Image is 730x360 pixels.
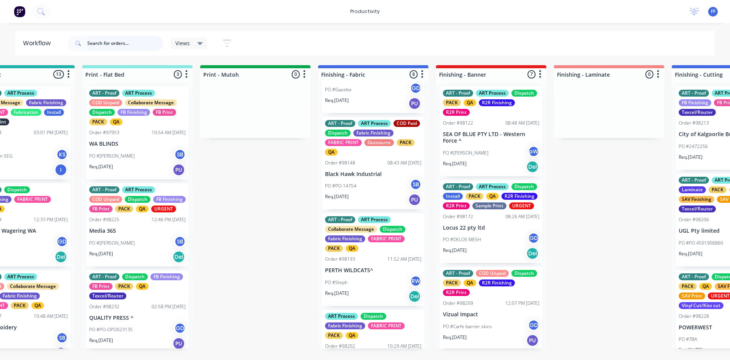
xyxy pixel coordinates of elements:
div: PACK [679,283,697,290]
div: Order #98122 [443,120,473,127]
span: FF [711,8,715,15]
p: GO GRAPHICS [325,74,421,81]
div: Dispatch [380,226,405,233]
div: productivity [346,6,384,17]
div: ART - ProofART ProcessCollaborate MessageDispatchFabric FinishingFABRIC PRINTPACKQAOrder #9819311... [322,213,425,306]
div: ART - Proof [325,216,355,223]
p: Req. [DATE] [325,193,349,200]
div: PU [55,347,67,359]
div: Del [526,161,539,173]
div: Order #98172 [443,213,473,220]
div: QA [110,118,122,125]
div: Order #98209 [443,300,473,307]
div: FB Finishing [679,99,711,106]
div: ART - Proof [443,90,473,97]
div: URGENT [509,202,534,209]
p: WA BLINDS [89,141,186,147]
div: PACK [325,332,343,339]
p: Req. [DATE] [443,160,467,167]
div: FB Print [153,109,176,116]
div: COD Paid [394,120,420,127]
p: PO #[PERSON_NAME] [89,153,135,159]
div: 10:29 AM [DATE] [387,343,421,350]
div: Collaborate Message [7,283,59,290]
div: 12:46 PM [DATE] [152,216,186,223]
div: Dispatch [325,130,351,136]
div: QA [464,279,476,286]
div: Order #98225 [89,216,119,223]
div: COD Unpaid [89,196,122,203]
div: ART Process [4,273,37,280]
div: Order #98213 [679,120,709,127]
p: Req. [DATE] [89,163,113,170]
div: GD [528,232,539,244]
div: 08:43 AM [DATE] [387,159,421,166]
p: Req. [DATE] [679,154,702,161]
div: ART Process [358,120,391,127]
input: Search for orders... [87,36,163,51]
p: Req. [DATE] [89,250,113,257]
p: PO #Steph [325,279,348,286]
p: PERTH WILDCATS^ [325,267,421,274]
div: QA [699,283,712,290]
div: ART Process [122,90,155,97]
div: Order #98206 [679,216,709,223]
div: QA [464,99,476,106]
div: 12:07 PM [DATE] [505,300,539,307]
div: 02:58 PM [DATE] [152,303,186,310]
div: Del [55,251,67,263]
p: PO #PO 4501906860 [679,240,723,247]
div: Fabric Finishing [325,322,365,329]
div: Dispatch [125,196,150,203]
div: R2R Finishing [479,279,515,286]
div: Order #98232 [89,303,119,310]
div: URGENT [151,205,176,212]
div: R2R Print [443,109,470,116]
p: Req. [DATE] [89,337,113,344]
div: ART - Proof [679,273,709,280]
p: PO #TBA [679,336,697,343]
div: ART - Proof [89,90,119,97]
div: ART Process [4,90,37,97]
div: QA [346,245,358,252]
p: Media 365 [89,228,186,234]
div: FABRIC PRINT [14,196,51,203]
div: QA [136,283,149,290]
div: Dispatch [122,273,148,280]
div: Fabric Finishing [26,99,66,106]
div: R2R Finishing [501,193,537,200]
div: Dispatch [89,109,115,116]
div: PU [173,337,185,350]
p: PO #Gazebo [325,86,351,93]
div: GD [56,236,68,247]
div: Fabric Finishing [325,235,365,242]
div: ART - Proof [89,273,119,280]
div: ART - ProofDispatchFB FinishingFB PrintPACKQATexcel/RouterOrder #9823202:58 PM [DATE]QUALITY PRES... [86,270,189,353]
div: ART - ProofART ProcessCOD PaidDispatchFabric FinishingFABRIC PRINTOutsourcePACKQAOrder #9814808:4... [322,117,425,210]
div: Dispatch [511,90,537,97]
div: QA [325,149,338,156]
div: ART - ProofART ProcessCOD UnpaidDispatchFB FinishingFB PrintPACKQAURGENTOrder #9822512:46 PM [DAT... [86,183,189,266]
p: Req. [DATE] [325,290,349,297]
div: ART Process [476,183,509,190]
div: Install [443,193,463,200]
p: QUALITY PRESS ^ [89,315,186,321]
img: Factory [14,6,25,17]
div: 10:48 AM [DATE] [34,313,68,320]
div: ART - Proof [325,120,355,127]
div: Fabrication [11,109,41,116]
p: SEA OF BLUE PTY LTD - Western Force ^ [443,131,539,144]
div: FB Print [89,283,113,290]
p: PO #2472256 [679,143,708,150]
div: ART - ProofART ProcessDispatchInstallPACKQAR2R FinishingR2R PrintSample PrintURGENTOrder #9817208... [440,180,542,263]
div: Collaborate Message [125,99,177,106]
p: Req. [DATE] [679,347,702,353]
div: PACK [325,245,343,252]
div: Order #98193 [325,256,355,263]
div: Outsource [364,139,394,146]
p: PO #DELOS MESH [443,236,481,243]
div: ART Process [358,216,391,223]
div: Order #98228 [679,313,709,320]
div: FB Print [89,205,113,212]
div: ART - Proof [679,90,709,97]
